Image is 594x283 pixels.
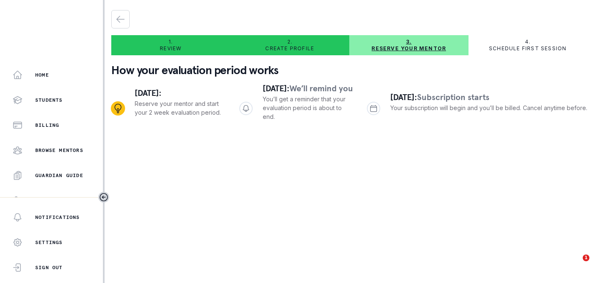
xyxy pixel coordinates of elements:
span: [DATE]: [263,83,289,94]
p: Schedule first session [489,45,566,52]
p: You’ll get a reminder that your evaluation period is about to end. [263,95,354,121]
iframe: Intercom live chat [566,255,586,275]
span: We’ll remind you [289,83,353,94]
p: Reserve your mentor [371,45,446,52]
p: Your subscription will begin and you’ll be billed. Cancel anytime before. [390,103,587,112]
span: 1 [583,255,589,261]
p: Billing [35,122,59,129]
div: Progress [111,82,587,134]
p: Reserve your mentor and start your 2 week evaluation period. [135,99,226,117]
p: 1. [169,39,173,45]
p: Browse Mentors [35,147,83,154]
p: Notifications [35,214,80,221]
p: Guardian Guide [35,172,83,179]
span: [DATE]: [390,92,417,103]
span: Subscription starts [417,92,489,103]
span: [DATE]: [135,87,161,98]
p: How your evaluation period works [111,62,587,79]
p: 3. [406,39,412,45]
p: 2. [287,39,292,45]
p: 4. [525,39,530,45]
button: Toggle sidebar [98,192,109,203]
p: Create profile [265,45,314,52]
p: Settings [35,239,63,246]
p: Students [35,97,63,103]
p: Refer a friend [35,197,83,204]
p: Sign Out [35,264,63,271]
p: Home [35,72,49,78]
p: Review [160,45,182,52]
